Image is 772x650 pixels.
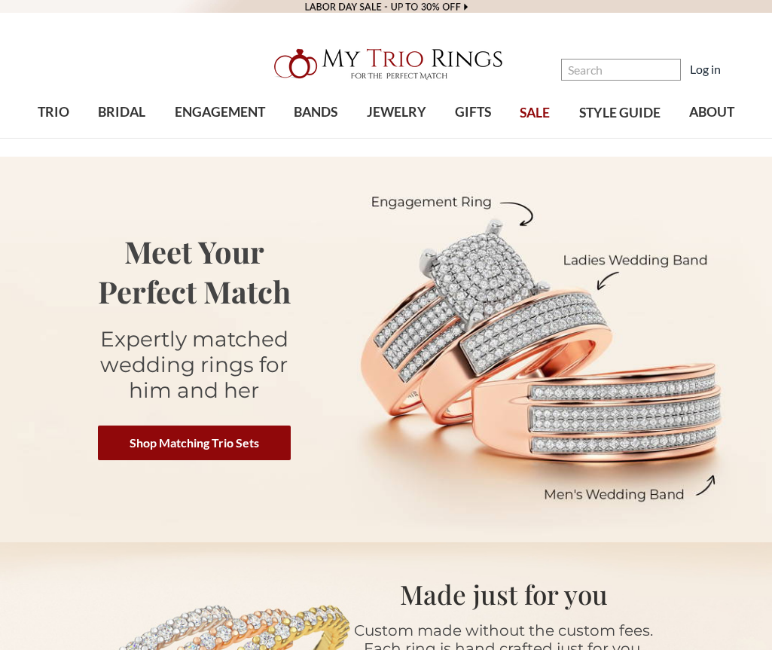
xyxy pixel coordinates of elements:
a: BANDS [279,88,352,137]
button: submenu toggle [212,137,227,139]
a: ENGAGEMENT [160,88,279,137]
span: BANDS [294,102,337,122]
span: BRIDAL [98,102,145,122]
a: SALE [505,89,564,138]
input: Search [561,59,681,81]
a: Log in [690,60,721,78]
span: TRIO [38,102,69,122]
h1: Made just for you [320,574,688,614]
a: My Trio Rings [224,40,548,88]
button: submenu toggle [114,137,130,139]
a: JEWELRY [352,88,440,137]
a: Cart with 0 items [730,60,754,78]
img: My Trio Rings [266,40,507,88]
span: SALE [520,103,550,123]
button: submenu toggle [389,137,404,139]
button: submenu toggle [308,137,323,139]
a: GIFTS [441,88,505,137]
svg: cart.cart_preview [730,63,745,78]
button: submenu toggle [465,137,481,139]
a: TRIO [23,88,84,137]
span: GIFTS [455,102,491,122]
a: Shop Matching Trio Sets [98,426,291,460]
a: BRIDAL [84,88,160,137]
span: JEWELRY [367,102,426,122]
a: STYLE GUIDE [564,89,674,138]
button: submenu toggle [46,137,61,139]
span: ENGAGEMENT [175,102,265,122]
